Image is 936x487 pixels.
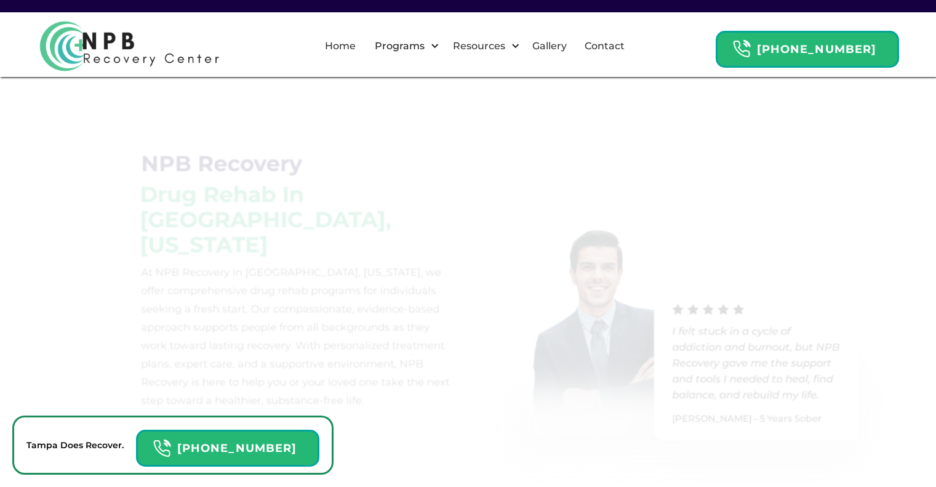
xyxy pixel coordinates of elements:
[318,26,363,66] a: Home
[153,439,171,458] img: Header Calendar Icons
[577,26,632,66] a: Contact
[525,26,574,66] a: Gallery
[141,264,450,410] p: At NPB Recovery in [GEOGRAPHIC_DATA], [US_STATE], we offer comprehensive drug rehab programs for ...
[140,182,449,258] h1: Drug Rehab in [GEOGRAPHIC_DATA], [US_STATE]
[672,323,840,403] p: I felt stuck in a cycle of addiction and burnout, but NPB Recovery gave me the support and tools ...
[450,39,508,54] div: Resources
[141,151,302,176] h1: NPB Recovery
[672,411,840,427] p: [PERSON_NAME] - 5 Years Sober
[442,26,523,66] div: Resources
[26,438,124,453] p: Tampa Does Recover.
[364,26,442,66] div: Programs
[757,42,876,56] strong: [PHONE_NUMBER]
[177,441,297,455] strong: [PHONE_NUMBER]
[372,39,428,54] div: Programs
[136,424,319,467] a: Header Calendar Icons[PHONE_NUMBER]
[716,25,899,68] a: Header Calendar Icons[PHONE_NUMBER]
[732,39,751,58] img: Header Calendar Icons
